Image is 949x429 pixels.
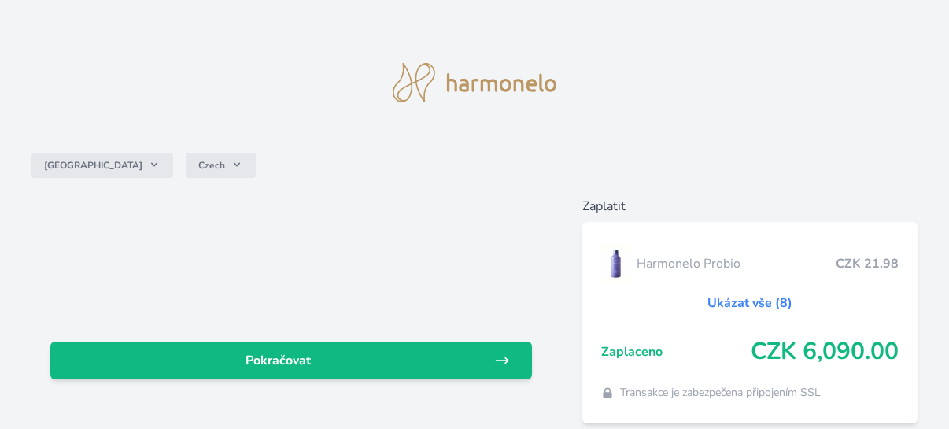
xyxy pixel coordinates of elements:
a: Pokračovat [50,342,532,379]
span: Czech [198,159,225,172]
span: Transakce je zabezpečena připojením SSL [620,385,821,401]
span: Zaplaceno [601,342,751,361]
span: Pokračovat [63,351,494,370]
button: Czech [186,153,256,178]
img: CLEAN_PROBIO_se_stinem_x-lo.jpg [601,244,631,283]
span: CZK 6,090.00 [751,338,899,366]
button: [GEOGRAPHIC_DATA] [31,153,173,178]
h6: Zaplatit [582,197,918,216]
img: logo.svg [393,63,556,102]
a: Ukázat vše (8) [707,294,792,313]
span: Harmonelo Probio [637,254,836,273]
span: [GEOGRAPHIC_DATA] [44,159,142,172]
span: CZK 21.98 [836,254,899,273]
